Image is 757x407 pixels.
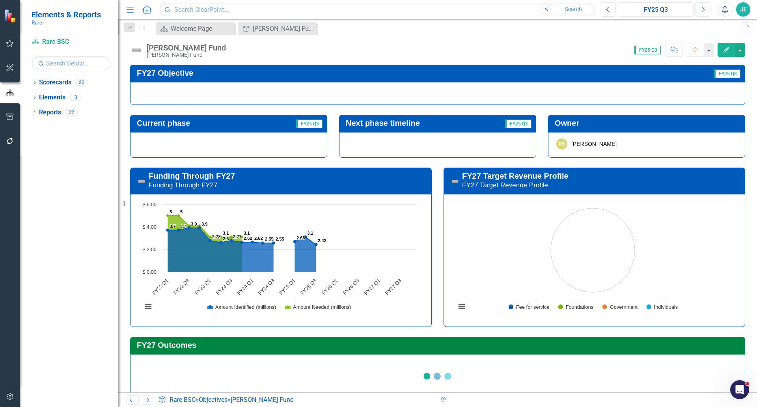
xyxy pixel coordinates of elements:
[285,304,351,310] button: Show Amount Needed (millions)
[318,238,326,243] text: 2.42
[384,277,403,296] text: FY27 Q3
[39,78,71,87] a: Scorecards
[241,241,244,244] path: FY23 Q4, 2.62. Amount Identified (millions).
[166,228,170,232] path: FY22 Q1, 3.7. Amount Identified (millions).
[565,6,582,12] span: Search
[299,277,318,296] text: FY25 Q3
[462,181,548,189] small: FY27 Target Revenue Profile
[170,209,172,214] text: 5
[170,396,196,403] a: Rare BSC
[201,222,208,226] text: 3.9
[276,237,284,241] text: 2.55
[39,93,65,102] a: Elements
[215,277,233,296] text: FY23 Q3
[180,224,186,229] text: 3.7
[240,24,315,34] a: [PERSON_NAME] Fund
[342,277,360,296] text: FY26 Q3
[158,24,233,34] a: Welcome Page
[634,46,661,54] span: FY25 Q3
[555,119,741,127] h3: Owner
[307,231,313,235] text: 3.1
[452,200,737,319] div: Chart. Highcharts interactive chart.
[137,69,545,77] h3: FY27 Objective
[147,52,226,58] div: [PERSON_NAME] Fund
[138,200,420,319] svg: Interactive chart
[207,304,276,310] button: Show Amount Identified (millions)
[75,79,88,86] div: 20
[170,224,176,229] text: 3.7
[236,277,254,296] text: FY24 Q1
[230,239,233,242] path: FY23 Q3, 2.77. Amount Identified (millions).
[315,243,318,246] path: FY25 Q3, 2.42. Amount Identified (millions).
[509,304,550,310] button: Show Fee for service
[180,209,183,214] text: 5
[621,5,691,15] div: FY25 Q3
[265,237,274,241] text: 2.55
[558,304,594,310] button: Show Foundations
[32,37,110,47] a: Rare BSC
[149,172,235,180] a: Funding Through FY27
[233,234,242,239] text: 2.77
[147,43,226,52] div: [PERSON_NAME] Fund
[151,277,170,296] text: FY22 Q1
[456,301,467,312] button: View chart menu, Chart
[571,140,617,148] div: [PERSON_NAME]
[346,119,482,127] h3: Next phase timeline
[556,138,567,149] div: KS
[137,119,260,127] h3: Current phase
[293,240,296,243] path: FY25 Q1, 2.68. Amount Identified (millions).
[251,241,254,244] path: FY24 Q1, 2.62. Amount Identified (millions).
[452,200,734,319] svg: Interactive chart
[172,277,191,296] text: FY22 Q3
[158,396,432,405] div: » »
[730,380,749,399] iframe: Intercom live chat
[160,3,595,17] input: Search ClearPoint...
[257,277,276,296] text: FY24 Q3
[177,214,180,217] path: FY22 Q2, 5. Amount Needed (millions).
[736,2,750,17] button: JE
[142,246,157,252] text: $ 2.00
[230,235,233,238] path: FY23 Q3, 3.1. Amount Needed (millions).
[647,304,678,310] button: Show Individuals
[223,236,229,241] text: 2.6
[171,24,233,34] div: Welcome Page
[321,277,339,296] text: FY26 Q1
[296,235,305,240] text: 2.68
[32,10,101,19] span: Elements & Reports
[191,222,197,226] text: 3.9
[505,119,531,128] span: FY25 Q3
[296,119,323,128] span: FY25 Q3
[261,241,265,245] path: FY24 Q2, 2.55. Amount Identified (millions).
[137,341,741,349] h3: FY27 Outcomes
[142,202,157,207] text: $ 6.00
[138,200,423,319] div: Chart. Highcharts interactive chart.
[462,172,569,180] a: FY27 Target Revenue Profile
[618,2,694,17] button: FY25 Q3
[554,4,593,15] button: Search
[198,226,201,230] path: FY22 Q4, 3.9. Amount Identified (millions).
[278,277,297,296] text: FY25 Q1
[4,8,19,23] img: ClearPoint Strategy
[244,231,250,235] text: 3.1
[231,396,294,403] div: [PERSON_NAME] Fund
[149,181,218,189] small: Funding Through FY27
[244,236,252,241] text: 2.62
[166,214,170,217] path: FY22 Q1, 5. Amount Needed (millions).
[714,69,740,78] span: FY25 Q3
[142,269,157,275] text: $ 0.00
[188,226,191,230] path: FY22 Q3, 3.9. Amount Identified (millions).
[199,396,227,403] a: Objectives
[272,241,275,245] path: FY24 Q3, 2.55. Amount Identified (millions).
[142,224,157,230] text: $ 4.00
[143,301,154,312] button: View chart menu, Chart
[137,177,146,186] img: Not Defined
[602,304,638,310] button: Show Government
[39,108,61,117] a: Reports
[177,228,180,232] path: FY22 Q2, 3.7. Amount Identified (millions).
[254,236,263,241] text: 2.62
[223,231,229,235] text: 3.1
[209,239,212,242] path: FY23 Q1, 2.78. Amount Identified (millions).
[219,241,222,244] path: FY23 Q2, 2.6. Amount Identified (millions).
[130,44,143,56] img: Not Defined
